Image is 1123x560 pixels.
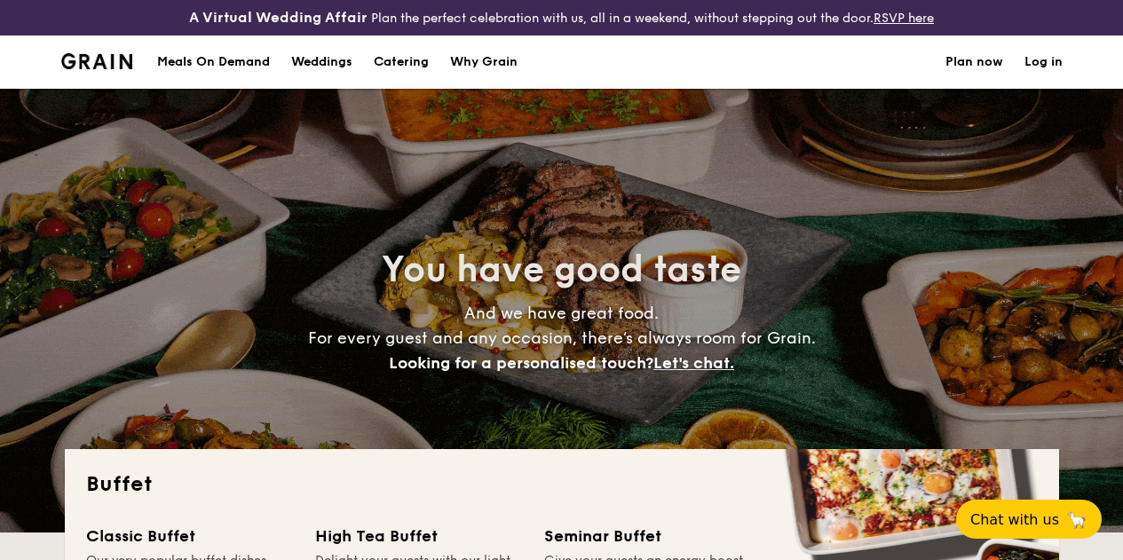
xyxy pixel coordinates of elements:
a: Plan now [945,35,1003,89]
a: Log in [1024,35,1063,89]
div: Seminar Buffet [544,524,752,548]
a: Weddings [281,35,363,89]
span: Let's chat. [653,353,734,373]
a: Catering [363,35,439,89]
a: RSVP here [874,11,934,26]
div: High Tea Buffet [315,524,523,548]
div: Why Grain [450,35,518,89]
div: Plan the perfect celebration with us, all in a weekend, without stepping out the door. [187,7,936,28]
span: 🦙 [1066,509,1087,530]
div: Meals On Demand [157,35,270,89]
div: Classic Buffet [86,524,294,548]
a: Meals On Demand [146,35,281,89]
button: Chat with us🦙 [956,500,1102,539]
img: Grain [61,53,133,69]
h2: Buffet [86,470,1038,499]
a: Logotype [61,53,133,69]
h4: A Virtual Wedding Affair [189,7,368,28]
h1: Catering [374,35,429,89]
div: Weddings [291,35,352,89]
span: Chat with us [970,511,1059,528]
a: Why Grain [439,35,528,89]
